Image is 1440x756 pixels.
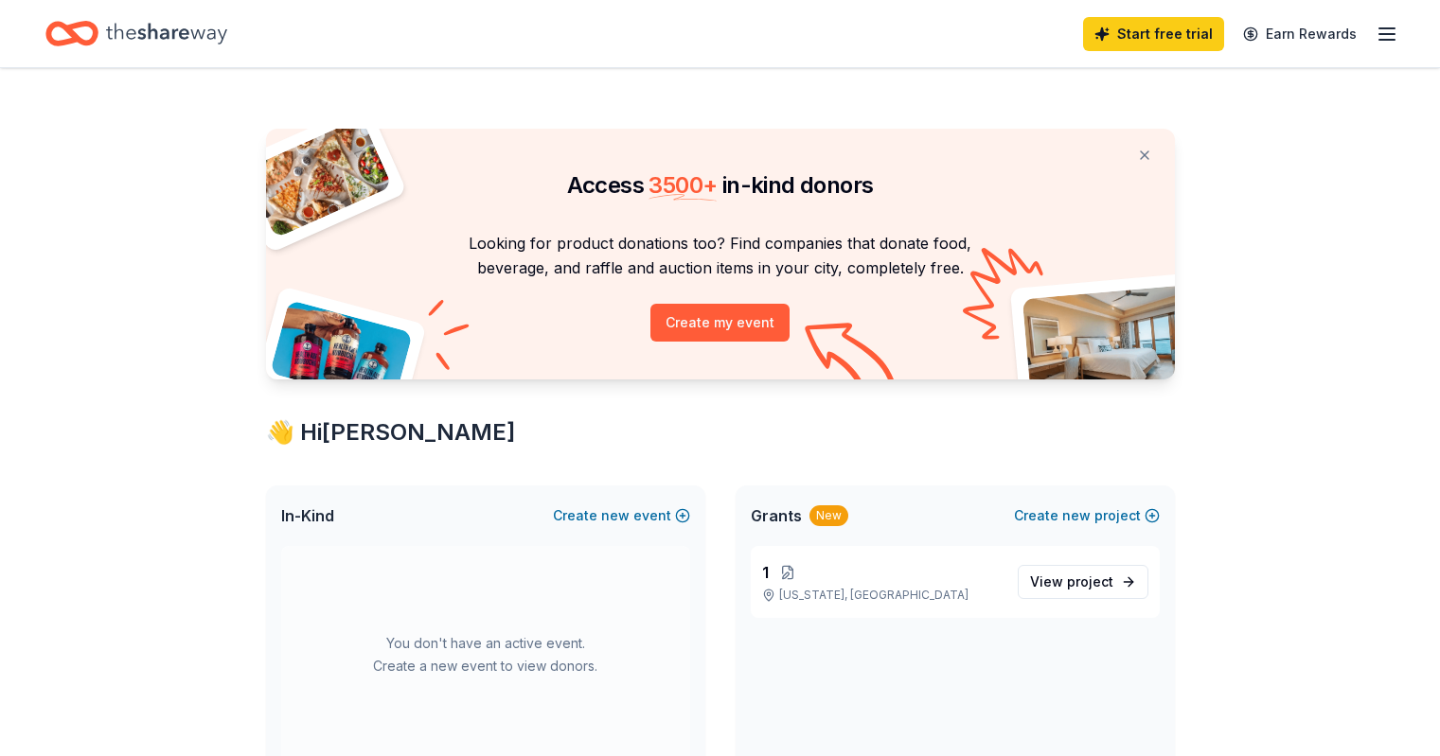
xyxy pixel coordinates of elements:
button: Createnewproject [1014,504,1160,527]
button: Createnewevent [553,504,690,527]
div: New [809,505,848,526]
span: new [601,504,630,527]
p: Looking for product donations too? Find companies that donate food, beverage, and raffle and auct... [289,231,1152,281]
a: View project [1018,565,1148,599]
a: Home [45,11,227,56]
span: 1 [762,561,769,584]
div: 👋 Hi [PERSON_NAME] [266,417,1175,448]
span: In-Kind [281,504,334,527]
a: Start free trial [1083,17,1224,51]
p: [US_STATE], [GEOGRAPHIC_DATA] [762,588,1003,603]
span: 3500 + [649,171,717,199]
button: Create my event [650,304,790,342]
span: Access in-kind donors [567,171,874,199]
a: Earn Rewards [1232,17,1368,51]
img: Pizza [244,117,392,238]
span: project [1067,573,1113,589]
img: Curvy arrow [805,323,899,394]
span: View [1030,571,1113,593]
span: Grants [751,504,802,527]
span: new [1062,504,1091,527]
